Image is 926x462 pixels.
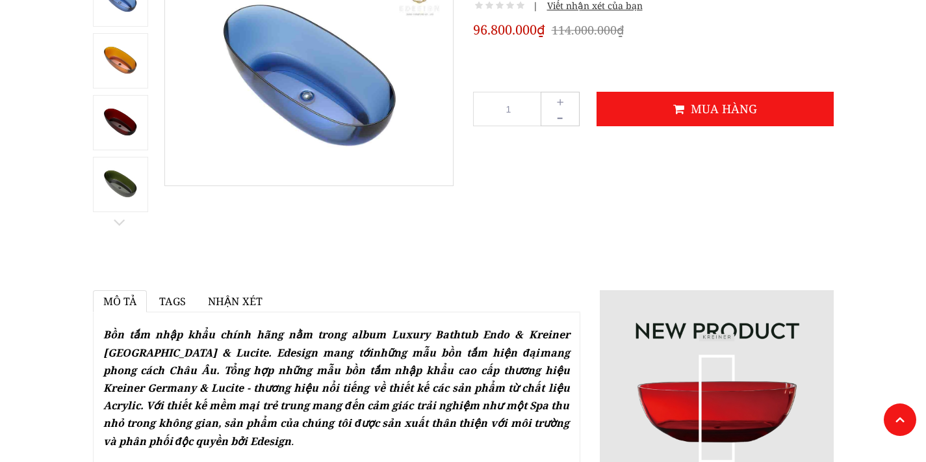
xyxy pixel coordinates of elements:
[373,346,540,360] a: những mẫu bồn tắm hiện đại
[94,165,147,204] img: Bồn Tắm Charters Kreiner
[541,107,580,126] button: -
[208,294,263,308] span: Nhận xét
[159,294,186,308] span: Tags
[597,92,834,126] button: Mua hàng
[473,20,545,40] span: 96.800.000₫
[94,103,147,142] img: Bồn Tắm Charters Kreiner
[552,22,624,38] del: 114.000.000₫
[541,92,580,111] button: +
[103,327,570,448] em: .
[884,403,916,436] a: Lên đầu trang
[103,294,137,308] span: Mô tả
[103,327,570,448] strong: Bồn tắm nhập khẩu chính hãng nằm trong album Luxury Bathtub Endo & Kreiner [GEOGRAPHIC_DATA] & Lu...
[94,42,147,80] img: Bồn Tắm Charters Kreiner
